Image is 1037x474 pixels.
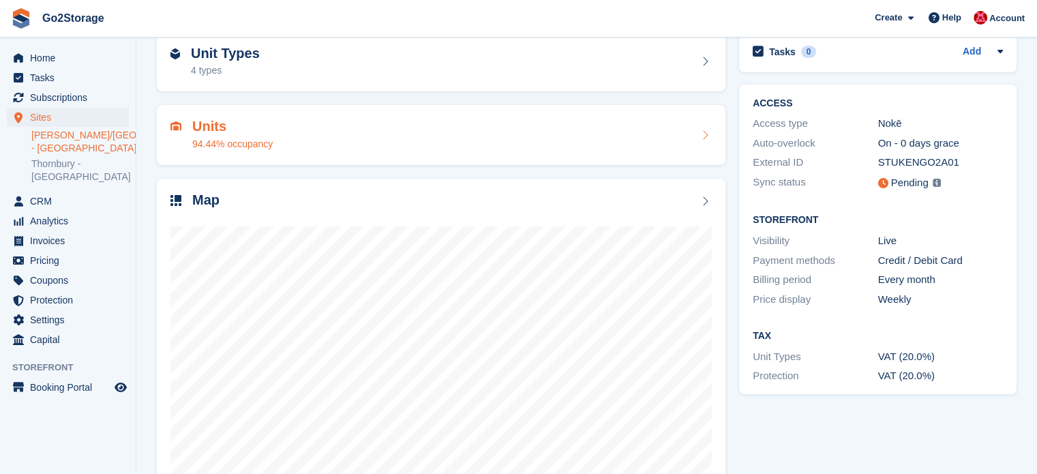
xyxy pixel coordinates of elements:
div: External ID [753,155,878,171]
a: menu [7,88,129,107]
a: menu [7,291,129,310]
div: 94.44% occupancy [192,137,273,151]
div: Access type [753,116,878,132]
span: Help [942,11,961,25]
div: VAT (20.0%) [878,368,1004,384]
div: Credit / Debit Card [878,253,1004,269]
h2: Storefront [753,215,1003,226]
a: Go2Storage [37,7,110,29]
h2: Units [192,119,273,134]
span: Invoices [30,231,112,250]
div: Every month [878,272,1004,288]
h2: Tasks [769,46,796,58]
div: Payment methods [753,253,878,269]
a: Unit Types 4 types [157,32,725,92]
span: CRM [30,192,112,211]
a: menu [7,108,129,127]
img: unit-type-icn-2b2737a686de81e16bb02015468b77c625bbabd49415b5ef34ead5e3b44a266d.svg [170,48,180,59]
div: Live [878,233,1004,249]
a: Thornbury - [GEOGRAPHIC_DATA] [31,158,129,183]
div: Unit Types [753,349,878,365]
div: Sync status [753,175,878,192]
div: 0 [801,46,817,58]
a: menu [7,231,129,250]
a: menu [7,192,129,211]
span: Pricing [30,251,112,270]
div: Weekly [878,292,1004,308]
span: Account [989,12,1025,25]
div: Price display [753,292,878,308]
div: 4 types [191,63,260,78]
span: Settings [30,310,112,329]
div: Visibility [753,233,878,249]
span: Tasks [30,68,112,87]
a: Add [963,44,981,60]
h2: Map [192,192,220,208]
img: James Pearson [974,11,987,25]
span: Coupons [30,271,112,290]
a: menu [7,251,129,270]
img: stora-icon-8386f47178a22dfd0bd8f6a31ec36ba5ce8667c1dd55bd0f319d3a0aa187defe.svg [11,8,31,29]
span: Booking Portal [30,378,112,397]
img: map-icn-33ee37083ee616e46c38cad1a60f524a97daa1e2b2c8c0bc3eb3415660979fc1.svg [170,195,181,206]
span: Analytics [30,211,112,231]
span: Protection [30,291,112,310]
span: Create [875,11,902,25]
span: Storefront [12,361,136,374]
h2: ACCESS [753,98,1003,109]
a: Preview store [112,379,129,396]
h2: Unit Types [191,46,260,61]
a: menu [7,310,129,329]
div: Auto-overlock [753,136,878,151]
span: Subscriptions [30,88,112,107]
a: menu [7,68,129,87]
a: [PERSON_NAME]/[GEOGRAPHIC_DATA] - [GEOGRAPHIC_DATA] [31,129,129,155]
a: menu [7,330,129,349]
a: menu [7,378,129,397]
h2: Tax [753,331,1003,342]
a: menu [7,211,129,231]
a: menu [7,271,129,290]
span: Capital [30,330,112,349]
span: Home [30,48,112,68]
div: STUKENGO2A01 [878,155,1004,171]
div: Protection [753,368,878,384]
div: Pending [891,175,929,191]
a: menu [7,48,129,68]
img: unit-icn-7be61d7bf1b0ce9d3e12c5938cc71ed9869f7b940bace4675aadf7bd6d80202e.svg [170,121,181,131]
div: Nokē [878,116,1004,132]
div: On - 0 days grace [878,136,1004,151]
span: Sites [30,108,112,127]
img: icon-info-grey-7440780725fd019a000dd9b08b2336e03edf1995a4989e88bcd33f0948082b44.svg [933,179,941,187]
a: Units 94.44% occupancy [157,105,725,165]
div: VAT (20.0%) [878,349,1004,365]
div: Billing period [753,272,878,288]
